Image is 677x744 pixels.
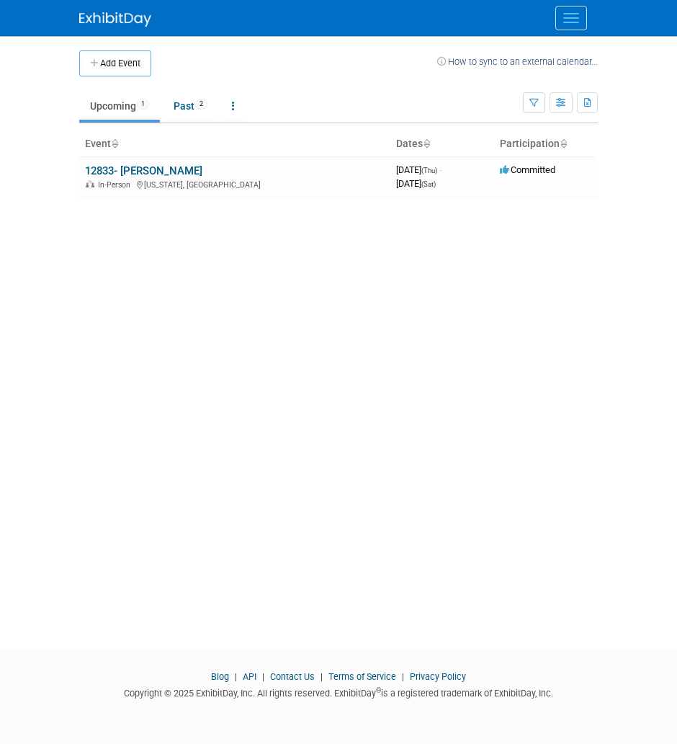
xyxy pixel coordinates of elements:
span: [DATE] [396,178,436,189]
a: Privacy Policy [410,671,466,682]
div: [US_STATE], [GEOGRAPHIC_DATA] [85,178,385,190]
sup: ® [376,686,381,694]
a: 12833- [PERSON_NAME] [85,164,202,177]
a: Upcoming1 [79,92,160,120]
span: | [317,671,326,682]
a: Past2 [163,92,218,120]
th: Dates [390,132,494,156]
span: In-Person [98,180,135,190]
div: Copyright © 2025 ExhibitDay, Inc. All rights reserved. ExhibitDay is a registered trademark of Ex... [79,683,598,700]
span: | [231,671,241,682]
img: In-Person Event [86,180,94,187]
th: Event [79,132,390,156]
span: Committed [500,164,555,175]
span: 1 [137,99,149,110]
th: Participation [494,132,598,156]
img: ExhibitDay [79,12,151,27]
span: (Thu) [421,167,437,174]
button: Add Event [79,50,151,76]
a: How to sync to an external calendar... [437,56,598,67]
a: Sort by Participation Type [560,138,567,149]
span: | [259,671,268,682]
span: (Sat) [421,180,436,188]
span: - [439,164,441,175]
span: | [398,671,408,682]
a: API [243,671,256,682]
button: Menu [555,6,587,30]
span: 2 [195,99,207,110]
a: Sort by Start Date [423,138,430,149]
a: Sort by Event Name [111,138,118,149]
span: [DATE] [396,164,441,175]
a: Terms of Service [328,671,396,682]
a: Blog [211,671,229,682]
a: Contact Us [270,671,315,682]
